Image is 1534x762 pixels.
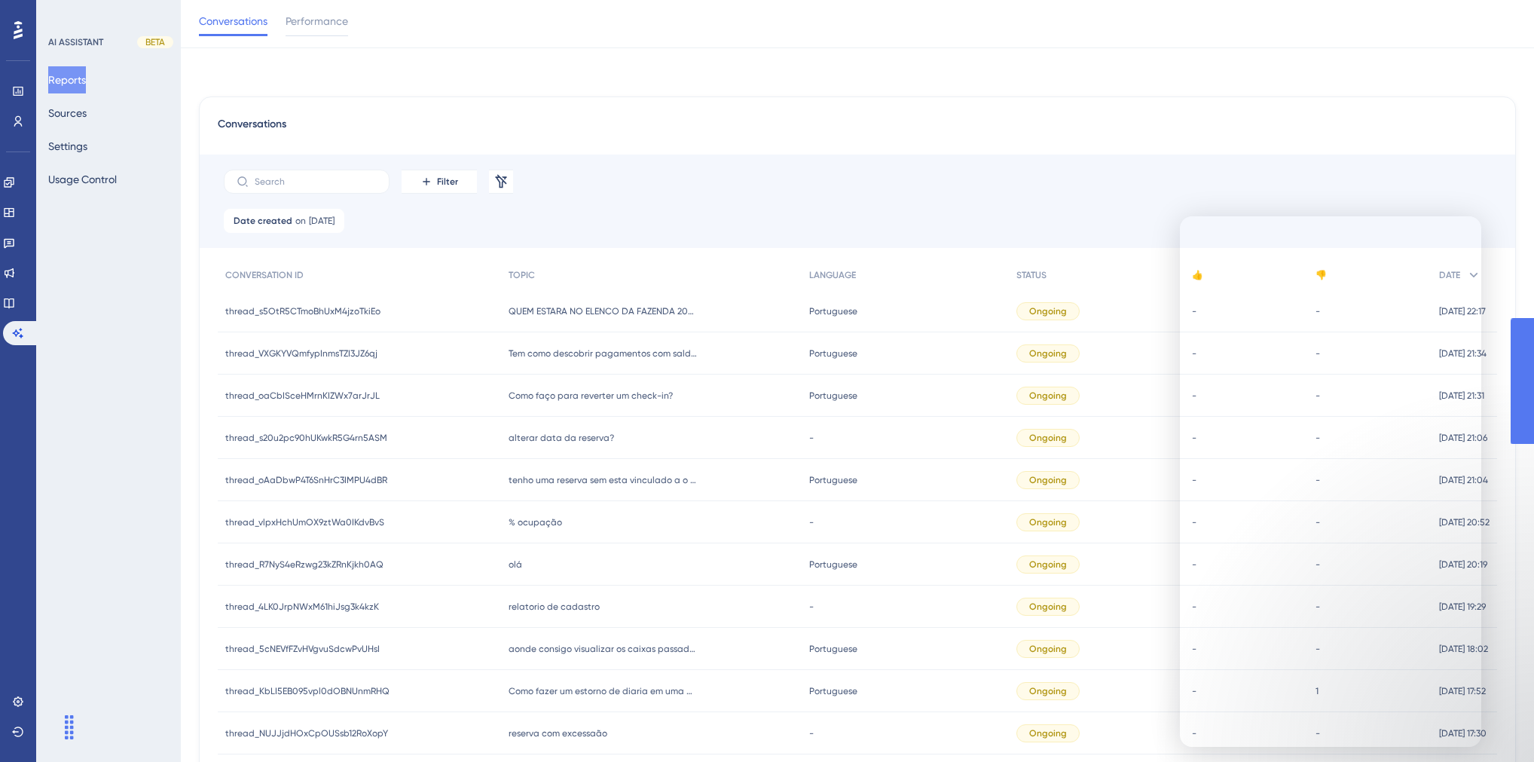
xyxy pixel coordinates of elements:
[48,166,117,193] button: Usage Control
[234,215,292,227] span: Date created
[809,601,814,613] span: -
[1029,558,1067,571] span: Ongoing
[309,215,335,227] span: [DATE]
[225,269,304,281] span: CONVERSATION ID
[809,432,814,444] span: -
[509,305,697,317] span: QUEM ESTARA NO ELENCO DA FAZENDA 2025
[509,601,600,613] span: relatorio de cadastro
[1029,727,1067,739] span: Ongoing
[225,474,387,486] span: thread_oAaDbwP4T6SnHrC3IMPU4dBR
[225,305,380,317] span: thread_s5OtR5CTmoBhUxM4jzoTkiEo
[295,215,306,227] span: on
[1029,432,1067,444] span: Ongoing
[225,347,377,360] span: thread_VXGKYVQmfypInmsTZI3JZ6qj
[48,66,86,93] button: Reports
[1029,601,1067,613] span: Ongoing
[509,269,535,281] span: TOPIC
[225,432,387,444] span: thread_s20u2pc90hUKwkR5G4rn5ASM
[225,685,390,697] span: thread_KbLI5EB095vpl0dOBNUnmRHQ
[509,390,673,402] span: Como faço para reverter um check-in?
[509,474,697,486] span: tenho uma reserva sem esta vinculado a o apartamento ?
[1029,305,1067,317] span: Ongoing
[1029,347,1067,360] span: Ongoing
[255,176,377,187] input: Search
[1029,643,1067,655] span: Ongoing
[1029,474,1067,486] span: Ongoing
[809,685,857,697] span: Portuguese
[1016,269,1047,281] span: STATUS
[225,390,380,402] span: thread_oaCbISceHMrnKIZWx7arJrJL
[809,516,814,528] span: -
[809,558,857,571] span: Portuguese
[1471,702,1516,748] iframe: UserGuiding AI Assistant Launcher
[225,727,388,739] span: thread_NUJJjdHOxCpOUSsb12RoXopY
[509,643,697,655] span: aonde consigo visualizar os caixas passados?
[402,170,477,194] button: Filter
[225,558,383,571] span: thread_R7NyS4eRzwg23kZRnKjkh0AQ
[437,176,458,188] span: Filter
[286,12,348,30] span: Performance
[809,643,857,655] span: Portuguese
[218,115,286,142] span: Conversations
[48,36,103,48] div: AI ASSISTANT
[1029,685,1067,697] span: Ongoing
[809,390,857,402] span: Portuguese
[1180,216,1481,747] iframe: Intercom live chat
[809,269,856,281] span: LANGUAGE
[225,516,384,528] span: thread_vlpxHchUmOX9ztWa0IKdvBvS
[48,99,87,127] button: Sources
[809,347,857,360] span: Portuguese
[509,727,607,739] span: reserva com excessaão
[809,474,857,486] span: Portuguese
[509,558,522,571] span: olá
[509,516,562,528] span: % ocupação
[57,705,81,750] div: Arrastar
[225,601,379,613] span: thread_4LK0JrpNWxM61hiJsg3k4kzK
[809,727,814,739] span: -
[48,133,87,160] button: Settings
[809,305,857,317] span: Portuguese
[137,36,173,48] div: BETA
[509,432,614,444] span: alterar data da reserva?
[509,685,697,697] span: Como fazer um estorno de diaria em uma conta que ainda não foi aberta?
[1029,516,1067,528] span: Ongoing
[225,643,380,655] span: thread_5cNEVfFZvHVgvuSdcwPvUHsI
[509,347,697,360] span: Tem como descobrir pagamentos com saldos positivos que não estão mais atrelados a reservas?
[1029,390,1067,402] span: Ongoing
[199,12,267,30] span: Conversations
